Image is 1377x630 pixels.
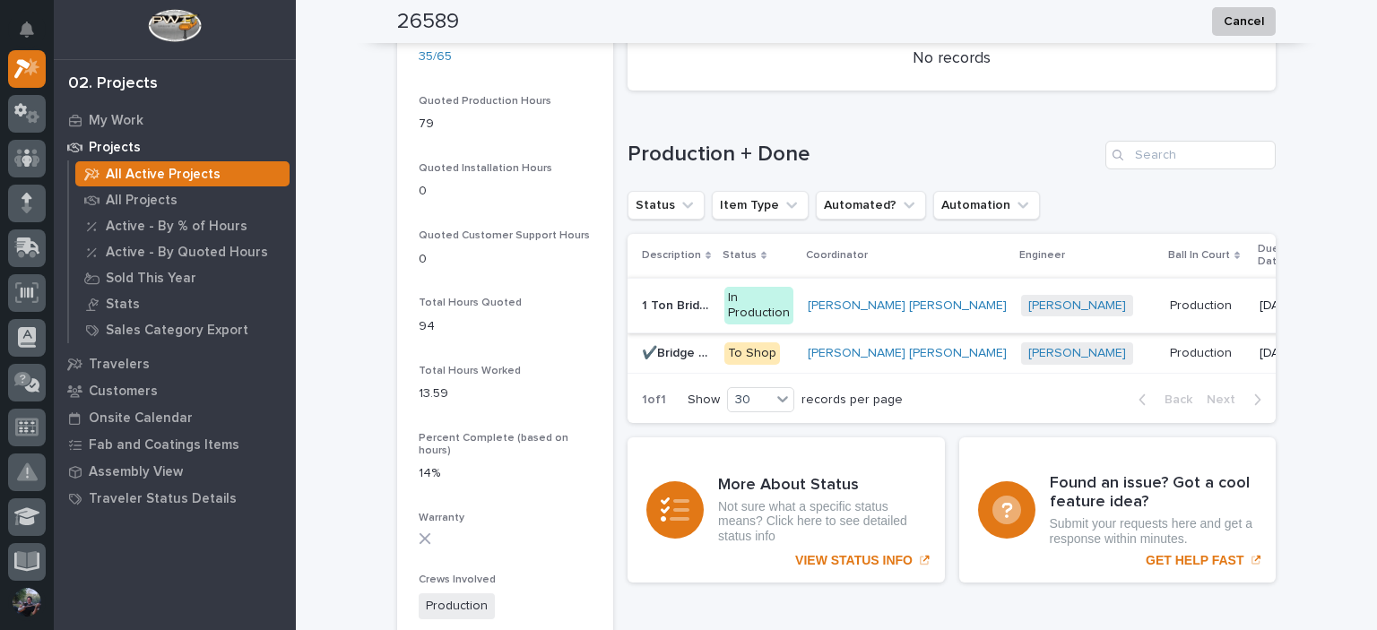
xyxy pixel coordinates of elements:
[795,553,913,568] p: VIEW STATUS INFO
[69,213,296,238] a: Active - By % of Hours
[54,458,296,485] a: Assembly View
[718,499,926,544] p: Not sure what a specific status means? Click here to see detailed status info
[419,384,592,403] p: 13.59
[419,574,496,585] span: Crews Involved
[808,346,1007,361] a: [PERSON_NAME] [PERSON_NAME]
[89,464,183,480] p: Assembly View
[69,265,296,290] a: Sold This Year
[54,107,296,134] a: My Work
[1028,346,1126,361] a: [PERSON_NAME]
[106,245,268,261] p: Active - By Quoted Hours
[728,391,771,410] div: 30
[419,115,592,134] p: 79
[419,163,552,174] span: Quoted Installation Hours
[89,437,239,453] p: Fab and Coatings Items
[1170,342,1235,361] p: Production
[1260,298,1297,314] p: [DATE]
[933,191,1040,220] button: Automation
[1207,392,1246,408] span: Next
[642,246,701,265] p: Description
[419,366,521,376] span: Total Hours Worked
[106,323,248,339] p: Sales Category Export
[649,49,1254,69] p: No records
[628,191,705,220] button: Status
[724,287,793,324] div: In Production
[1168,246,1230,265] p: Ball In Court
[419,433,568,456] span: Percent Complete (based on hours)
[89,410,193,427] p: Onsite Calendar
[806,246,868,265] p: Coordinator
[106,167,221,183] p: All Active Projects
[419,513,464,523] span: Warranty
[419,47,452,66] a: 35/65
[89,491,237,507] p: Traveler Status Details
[89,140,141,156] p: Projects
[89,113,143,129] p: My Work
[1212,7,1276,36] button: Cancel
[419,230,590,241] span: Quoted Customer Support Hours
[54,404,296,431] a: Onsite Calendar
[1146,553,1243,568] p: GET HELP FAST
[723,246,757,265] p: Status
[628,142,1098,168] h1: Production + Done
[1224,11,1264,32] span: Cancel
[1028,298,1126,314] a: [PERSON_NAME]
[54,431,296,458] a: Fab and Coatings Items
[54,134,296,160] a: Projects
[1260,346,1297,361] p: [DATE]
[397,9,459,35] h2: 26589
[69,161,296,186] a: All Active Projects
[628,437,945,583] a: VIEW STATUS INFO
[628,378,680,422] p: 1 of 1
[106,219,247,235] p: Active - By % of Hours
[69,187,296,212] a: All Projects
[419,464,592,483] p: 14%
[54,350,296,377] a: Travelers
[718,476,926,496] h3: More About Status
[642,342,714,361] p: ✔️Bridge Buffers
[724,342,780,365] div: To Shop
[69,317,296,342] a: Sales Category Export
[106,271,196,287] p: Sold This Year
[1050,516,1258,547] p: Submit your requests here and get a response within minutes.
[8,583,46,621] button: users-avatar
[22,22,46,50] div: Notifications
[69,239,296,264] a: Active - By Quoted Hours
[1170,295,1235,314] p: Production
[89,384,158,400] p: Customers
[959,437,1277,583] a: GET HELP FAST
[1154,392,1192,408] span: Back
[8,11,46,48] button: Notifications
[688,393,720,408] p: Show
[712,191,809,220] button: Item Type
[54,485,296,512] a: Traveler Status Details
[106,297,140,313] p: Stats
[148,9,201,42] img: Workspace Logo
[1019,246,1065,265] p: Engineer
[419,298,522,308] span: Total Hours Quoted
[419,96,551,107] span: Quoted Production Hours
[419,250,592,269] p: 0
[1258,239,1289,272] p: Due Date
[1199,392,1276,408] button: Next
[54,377,296,404] a: Customers
[419,593,495,619] span: Production
[816,191,926,220] button: Automated?
[801,393,903,408] p: records per page
[419,182,592,201] p: 0
[68,74,158,94] div: 02. Projects
[1124,392,1199,408] button: Back
[1050,474,1258,513] h3: Found an issue? Got a cool feature idea?
[106,193,178,209] p: All Projects
[808,298,1007,314] a: [PERSON_NAME] [PERSON_NAME]
[1105,141,1276,169] input: Search
[89,357,150,373] p: Travelers
[419,317,592,336] p: 94
[642,295,714,314] p: 1 Ton Bridge Crane
[69,291,296,316] a: Stats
